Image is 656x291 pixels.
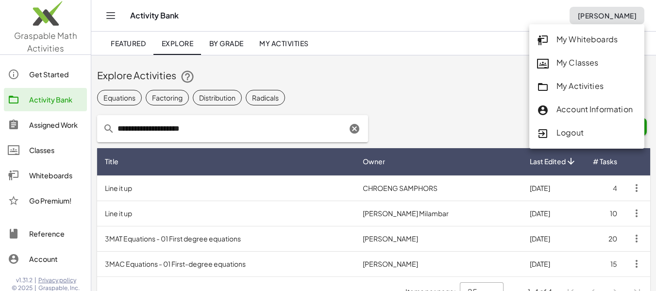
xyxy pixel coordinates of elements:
[363,156,385,167] span: Owner
[577,11,637,20] span: [PERSON_NAME]
[4,164,87,187] a: Whiteboards
[530,156,566,167] span: Last Edited
[522,251,585,276] td: [DATE]
[585,251,625,276] td: 15
[522,226,585,251] td: [DATE]
[29,170,83,181] div: Whiteboards
[522,201,585,226] td: [DATE]
[355,175,522,201] td: CHROENG SAMPHORS
[537,57,637,69] div: My Classes
[97,175,355,201] td: Line it up
[4,113,87,137] a: Assigned Work
[97,68,650,84] div: Explore Activities
[199,93,235,103] div: Distribution
[4,63,87,86] a: Get Started
[585,175,625,201] td: 4
[522,175,585,201] td: [DATE]
[103,8,118,23] button: Toggle navigation
[259,39,309,48] span: My Activities
[252,93,279,103] div: Radicals
[29,94,83,105] div: Activity Bank
[29,228,83,240] div: Reference
[585,201,625,226] td: 10
[152,93,183,103] div: Factoring
[16,276,33,284] span: v1.31.2
[38,276,80,284] a: Privacy policy
[97,251,355,276] td: 3MAC Equations - 01 First-degree equations
[97,201,355,226] td: Line it up
[537,34,637,46] div: My Whiteboards
[529,75,644,98] a: My Activities
[4,247,87,271] a: Account
[537,127,637,139] div: Logout
[111,39,146,48] span: Featured
[105,156,118,167] span: Title
[29,195,83,206] div: Go Premium!
[4,88,87,111] a: Activity Bank
[29,119,83,131] div: Assigned Work
[161,39,193,48] span: Explore
[585,226,625,251] td: 20
[537,103,637,116] div: Account Information
[355,251,522,276] td: [PERSON_NAME]
[4,222,87,245] a: Reference
[570,7,644,24] button: [PERSON_NAME]
[34,276,36,284] span: |
[529,28,644,51] a: My Whiteboards
[355,201,522,226] td: [PERSON_NAME] Milambar
[103,123,115,135] i: prepended action
[29,68,83,80] div: Get Started
[529,51,644,75] a: My Classes
[537,80,637,93] div: My Activities
[14,30,77,53] span: Graspable Math Activities
[29,144,83,156] div: Classes
[97,226,355,251] td: 3MAT Equations - 01 First degree equations
[103,93,135,103] div: Equations
[29,253,83,265] div: Account
[349,123,360,135] i: Clear
[209,39,243,48] span: By Grade
[593,156,617,167] span: # Tasks
[4,138,87,162] a: Classes
[355,226,522,251] td: [PERSON_NAME]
